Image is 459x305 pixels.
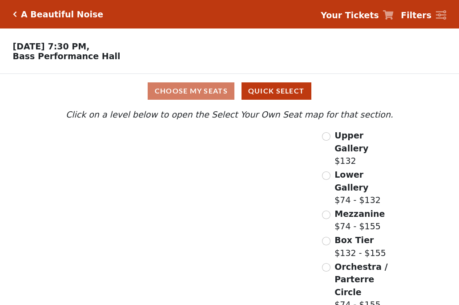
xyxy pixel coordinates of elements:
[334,262,387,297] span: Orchestra / Parterre Circle
[21,9,103,20] h5: A Beautiful Noise
[401,10,431,20] strong: Filters
[334,207,385,233] label: $74 - $155
[334,170,368,192] span: Lower Gallery
[334,130,368,153] span: Upper Gallery
[334,129,395,167] label: $132
[334,234,386,259] label: $132 - $155
[13,11,17,17] a: Click here to go back to filters
[334,209,385,219] span: Mezzanine
[242,82,311,100] button: Quick Select
[321,9,394,22] a: Your Tickets
[401,9,446,22] a: Filters
[163,218,266,280] path: Orchestra / Parterre Circle - Seats Available: 49
[334,235,374,245] span: Box Tier
[115,154,222,187] path: Lower Gallery - Seats Available: 146
[64,108,395,121] p: Click on a level below to open the Select Your Own Seat map for that section.
[107,134,209,158] path: Upper Gallery - Seats Available: 163
[334,168,395,207] label: $74 - $132
[321,10,379,20] strong: Your Tickets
